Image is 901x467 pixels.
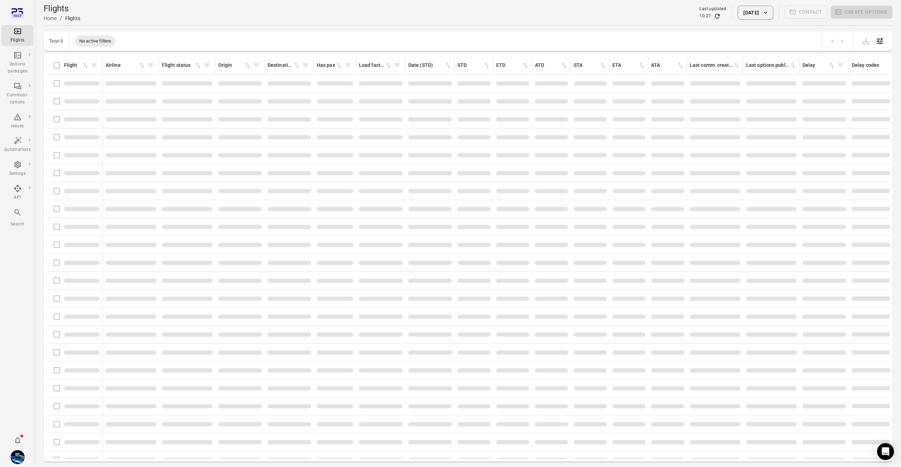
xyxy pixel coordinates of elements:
span: Please make a selection to export [859,37,873,44]
div: Sort by has pax in ascending order [317,62,342,69]
div: Options packages [4,61,31,75]
a: Home [44,15,57,21]
div: Communi-cations [4,92,31,106]
button: Open table configuration [873,34,887,48]
a: Communi-cations [1,80,33,108]
div: Search [4,221,31,228]
h1: Flights [44,3,80,14]
button: Search [1,206,33,230]
div: Open Intercom Messenger [877,443,894,460]
div: Sort by flight in ascending order [64,62,89,69]
span: Filter by delay [835,60,846,71]
div: Sort by origin in ascending order [218,62,251,69]
div: 10:21 [699,13,711,20]
div: Sort by delay in ascending order [802,62,835,69]
span: Filter by load factor [392,60,402,71]
div: Last updated [699,6,726,13]
div: Total 0 [49,39,63,44]
span: Filter by origin [251,60,262,71]
div: Delay codes [852,62,895,69]
button: Notifications [11,433,25,447]
button: [DATE] [738,6,773,20]
div: Sort by ATD in ascending order [535,62,568,69]
span: Filter by destination [300,60,311,71]
button: Refresh data [714,13,721,20]
a: Options packages [1,49,33,77]
a: API [1,182,33,203]
div: Sort by ETD in ascending order [496,62,529,69]
div: Settings [4,170,31,177]
div: Sort by destination in ascending order [267,62,300,69]
div: Sort by last communication created in ascending order [690,62,740,69]
span: No active filters [75,38,116,45]
li: / [60,14,62,23]
div: Flights [4,37,31,44]
span: Filter by airline [145,60,156,71]
div: Automations [4,146,31,153]
div: Flights [65,15,80,22]
div: API [4,194,31,201]
a: Settings [1,158,33,179]
div: Sort by ETA in ascending order [612,62,645,69]
span: Filter by has pax [342,60,353,71]
div: Sort by STA in ascending order [574,62,606,69]
div: Issues [4,123,31,130]
div: Sort by airline in ascending order [106,62,145,69]
div: Sort by load factor in ascending order [359,62,392,69]
div: Sort by last options package published in ascending order [746,62,796,69]
a: Issues [1,111,33,132]
div: Sort by flight status in ascending order [162,62,202,69]
span: Filter by flight status [202,60,212,71]
a: Flights [1,25,33,46]
img: shutterstock-1708408498.jpg [11,450,25,464]
span: Please make a selection to create an option package [831,6,893,20]
span: Please make a selection to create communications [785,6,828,20]
a: Automations [1,134,33,155]
nav: pagination navigation [827,37,847,46]
div: Sort by STD in ascending order [458,62,490,69]
nav: Breadcrumbs [44,14,80,23]
span: Filter by flight [89,60,100,71]
div: Sort by ATA in ascending order [651,62,684,69]
button: Daníel Benediktsson [8,447,27,467]
div: Sort by date (STD) in ascending order [408,62,452,69]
